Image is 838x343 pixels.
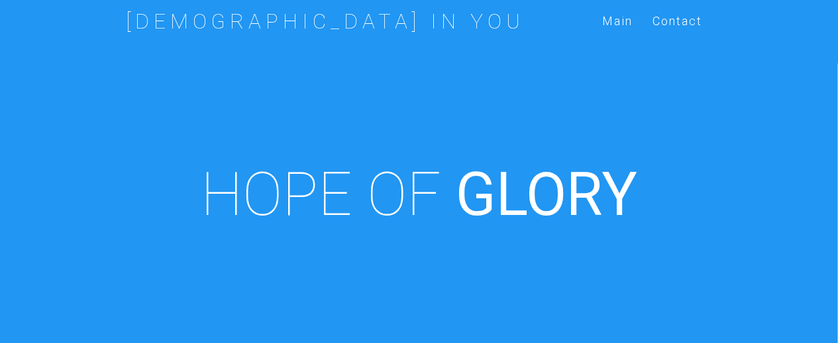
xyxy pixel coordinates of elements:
i: G [456,158,496,230]
i: R [566,158,602,230]
span: HOPE OF [201,158,441,230]
i: L [496,158,526,230]
i: Y [602,158,637,230]
i: O [526,158,566,230]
